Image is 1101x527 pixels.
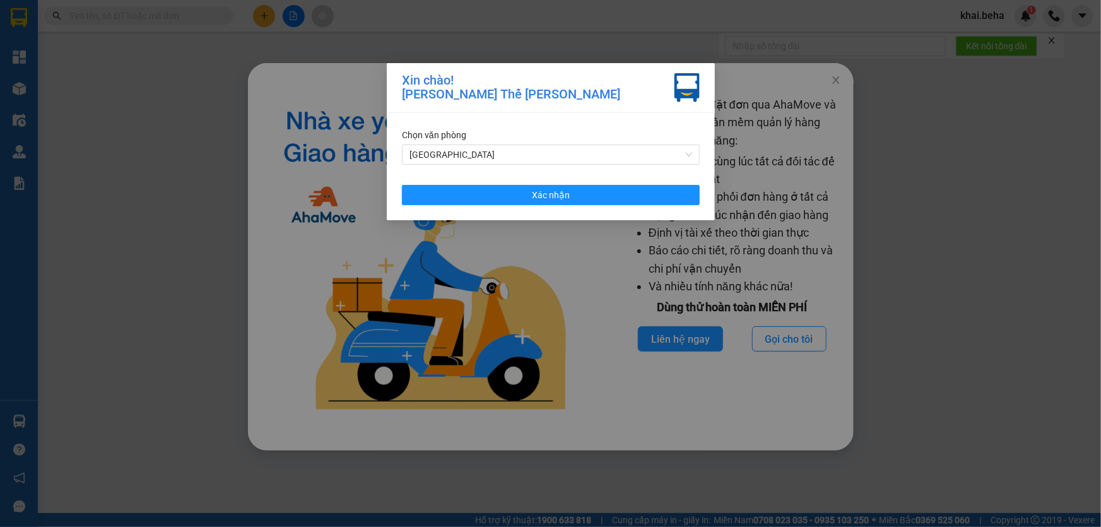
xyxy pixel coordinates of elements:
span: ĐẮK LẮK [409,145,692,164]
button: Xác nhận [402,185,700,205]
div: Xin chào! [PERSON_NAME] Thế [PERSON_NAME] [402,73,620,102]
span: Xác nhận [532,188,570,202]
img: vxr-icon [674,73,700,102]
div: Chọn văn phòng [402,128,700,142]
